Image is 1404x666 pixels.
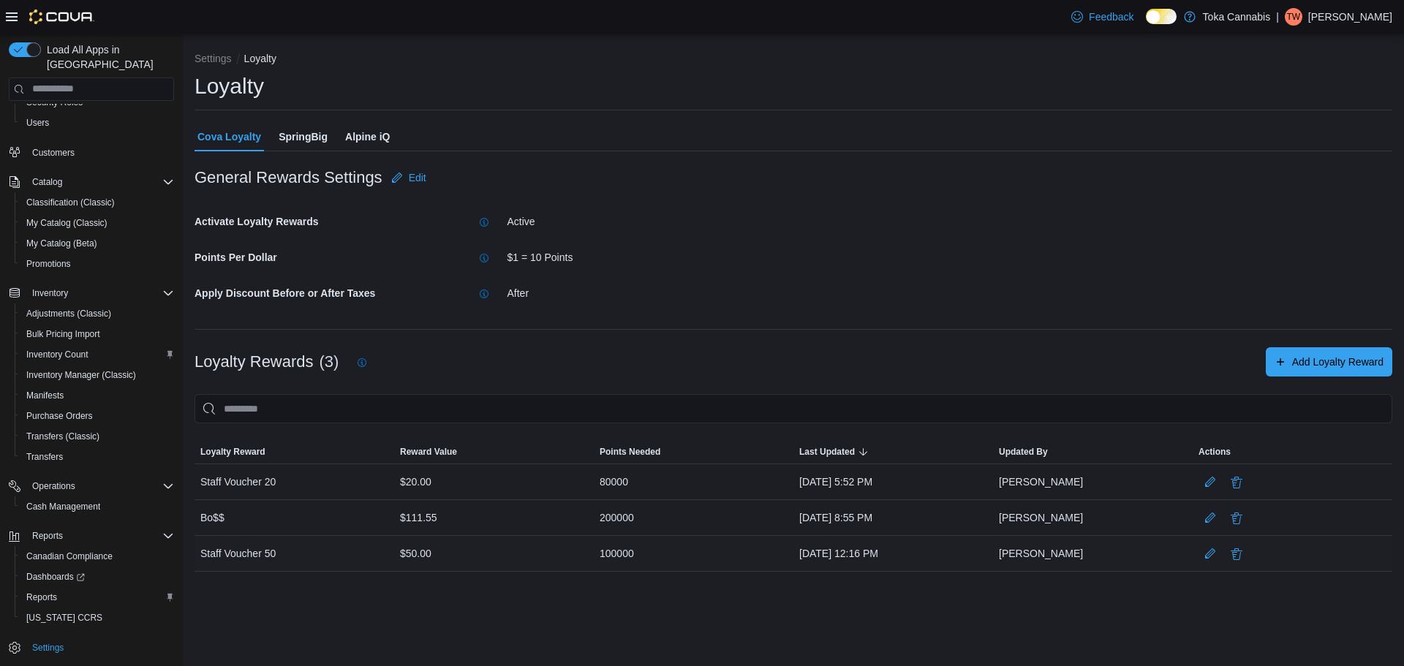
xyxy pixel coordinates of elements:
span: Reward Value [400,446,457,458]
button: Settings [3,637,180,658]
span: Catalog [32,176,62,188]
span: Points Needed [600,446,660,458]
svg: Info [356,357,368,368]
span: Last Updated [799,446,855,458]
span: Updated By [999,446,1048,458]
div: $1 = 10 Points [507,251,1393,264]
button: Cash Management [15,496,180,517]
span: My Catalog (Classic) [20,214,174,232]
a: Inventory Count [20,346,94,363]
button: Customers [3,142,180,163]
div: [DATE] 8:55 PM [793,503,993,532]
span: Edit [409,170,426,185]
button: Canadian Compliance [15,546,180,567]
a: Dashboards [15,567,180,587]
h3: Loyalty Rewards [195,353,314,371]
span: Settings [26,638,174,656]
a: My Catalog (Beta) [20,235,103,252]
button: Manifests [15,385,180,406]
span: Customers [32,147,75,159]
button: Edit LoyalReward [1199,542,1222,565]
button: Delete Loyalty Reward [1228,545,1245,563]
button: Catalog [3,172,180,192]
span: Transfers (Classic) [26,431,99,442]
span: Dashboards [26,571,85,583]
button: Catalog [26,173,68,191]
span: [PERSON_NAME] [999,545,1083,562]
button: Reports [15,587,180,608]
button: Promotions [15,254,180,274]
p: [PERSON_NAME] [1308,8,1392,26]
span: TW [1287,8,1301,26]
span: Transfers [20,448,174,466]
span: Inventory Manager (Classic) [26,369,136,381]
button: Updated By [993,440,1193,463]
span: Canadian Compliance [20,548,174,565]
span: Cova Loyalty [197,122,261,151]
button: Edit LoyalReward [1199,470,1222,493]
span: [US_STATE] CCRS [26,612,102,624]
button: Bulk Pricing Import [15,324,180,344]
h3: General Rewards Settings [195,169,382,186]
button: Transfers [15,447,180,467]
div: Active [507,216,1393,228]
p: | [1276,8,1279,26]
span: My Catalog (Beta) [20,235,174,252]
button: Operations [3,476,180,496]
span: Operations [26,477,174,495]
a: Bulk Pricing Import [20,325,106,343]
button: My Catalog (Classic) [15,213,180,233]
span: Classification (Classic) [26,197,115,208]
button: Settings [195,53,232,64]
button: Reward Value [394,440,594,463]
span: 200000 [600,509,634,526]
a: [US_STATE] CCRS [20,609,108,627]
a: Cash Management [20,498,106,515]
span: Reports [26,527,174,545]
button: Operations [26,477,81,495]
span: Transfers [26,451,63,463]
span: Catalog [26,173,174,191]
button: Adjustments (Classic) [15,303,180,324]
span: Users [20,114,174,132]
span: Classification (Classic) [20,194,174,211]
span: My Catalog (Beta) [26,238,97,249]
span: Actions [1199,446,1231,458]
button: Edit [385,163,432,192]
b: Points Per Dollar [195,251,277,263]
span: Settings [32,642,64,654]
a: Promotions [20,255,77,273]
button: Edit LoyalReward [1199,506,1222,529]
button: Users [15,113,180,133]
span: Inventory Count [20,346,174,363]
button: Delete Loyalty Reward [1228,474,1245,491]
button: My Catalog (Beta) [15,233,180,254]
span: Inventory Count [26,349,88,360]
span: Canadian Compliance [26,550,113,562]
svg: Info [478,288,490,300]
a: Transfers [20,448,69,466]
span: Load All Apps in [GEOGRAPHIC_DATA] [41,42,174,72]
span: Alpine iQ [345,122,390,151]
img: Cova [29,10,94,24]
span: Dashboards [20,568,174,586]
span: Adjustments (Classic) [20,305,174,322]
span: Promotions [20,255,174,273]
button: Loyalty Reward [195,440,394,463]
div: $111.55 [394,503,594,532]
button: Purchase Orders [15,406,180,426]
div: [DATE] 5:52 PM [793,467,993,496]
button: Inventory [26,284,74,302]
h3: (3) [320,353,339,371]
span: Promotions [26,258,71,270]
span: [PERSON_NAME] [999,509,1083,526]
input: This is a search bar. As you type, the results lower in the page will automatically filter. [195,394,1392,423]
span: 100000 [600,545,634,562]
button: Delete Loyalty Reward [1228,510,1245,527]
div: Ty Wilson [1285,8,1302,26]
span: Cash Management [20,498,174,515]
span: Feedback [1089,10,1133,24]
button: Inventory [3,283,180,303]
a: Settings [26,639,69,656]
